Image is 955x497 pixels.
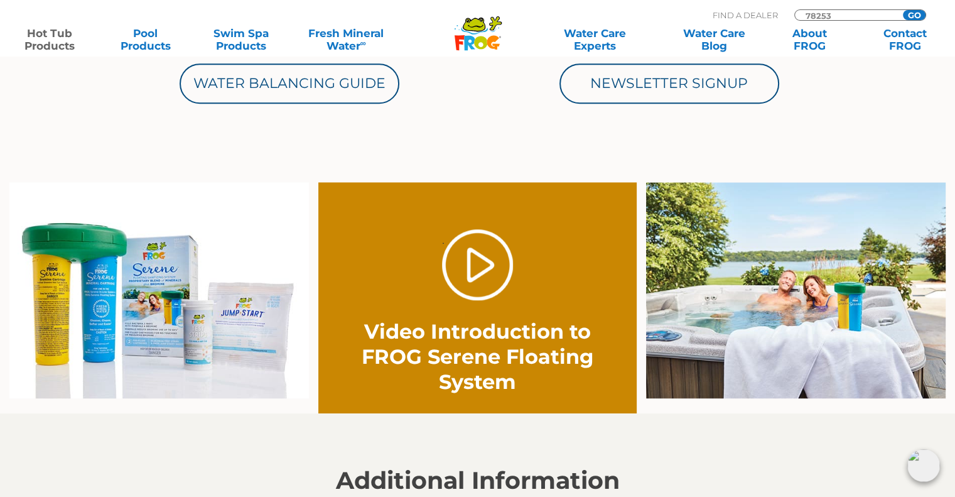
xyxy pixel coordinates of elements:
[360,38,365,48] sup: ∞
[903,10,925,20] input: GO
[772,27,846,52] a: AboutFROG
[646,182,946,398] img: serene-floater-hottub
[559,63,779,104] a: Newsletter Signup
[299,27,392,52] a: Fresh MineralWater∞
[13,27,87,52] a: Hot TubProducts
[868,27,942,52] a: ContactFROG
[204,27,278,52] a: Swim SpaProducts
[534,27,656,52] a: Water CareExperts
[804,10,889,21] input: Zip Code Form
[677,27,751,52] a: Water CareBlog
[350,319,605,395] h2: Video Introduction to FROG Serene Floating System
[180,63,399,104] a: Water Balancing Guide
[9,182,309,398] img: serene-family
[713,9,778,21] p: Find A Dealer
[92,467,864,494] h2: Additional Information
[442,229,513,300] a: Play Video
[108,27,182,52] a: PoolProducts
[907,449,940,482] img: openIcon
